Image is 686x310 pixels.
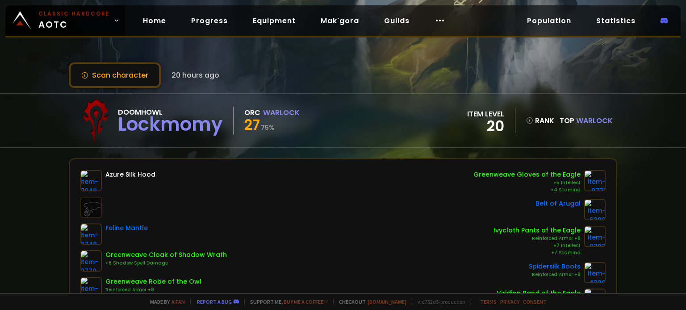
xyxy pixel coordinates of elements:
small: Classic Hardcore [38,10,110,18]
div: +7 Intellect [494,242,581,249]
a: Report a bug [197,298,232,305]
a: Home [136,12,173,30]
a: Privacy [500,298,519,305]
span: Support me, [244,298,328,305]
img: item-3748 [80,223,102,245]
a: Classic HardcoreAOTC [5,5,125,36]
a: Buy me a coffee [284,298,328,305]
div: +6 Shadow Spell Damage [105,260,227,267]
div: +5 Intellect [473,179,581,186]
span: Warlock [576,116,613,126]
div: Greenweave Gloves of the Eagle [473,170,581,179]
div: Spidersilk Boots [529,262,581,271]
div: Warlock [263,107,300,118]
div: Azure Silk Hood [105,170,155,179]
small: 75 % [261,123,275,132]
div: Greenweave Cloak of Shadow Wrath [105,250,227,260]
div: Reinforced Armor +8 [105,286,201,293]
div: item level [467,108,504,120]
img: item-4320 [584,262,606,283]
button: Scan character [69,62,161,88]
div: +4 Stamina [473,186,581,194]
a: Population [520,12,578,30]
div: Lockmomy [118,118,222,131]
a: a fan [171,298,185,305]
img: item-9773 [80,277,102,298]
img: item-9770 [80,250,102,272]
div: Top [560,115,613,126]
a: [DOMAIN_NAME] [368,298,406,305]
span: 27 [244,115,260,135]
img: item-7048 [80,170,102,191]
a: Statistics [589,12,643,30]
div: Doomhowl [118,107,222,118]
div: Feline Mantle [105,223,148,233]
a: Mak'gora [314,12,366,30]
span: v. d752d5 - production [412,298,465,305]
div: Ivycloth Pants of the Eagle [494,226,581,235]
img: item-6392 [584,199,606,220]
span: 20 hours ago [171,70,219,81]
div: Reinforced Armor +8 [529,271,581,278]
img: item-9797 [584,226,606,247]
div: Orc [244,107,260,118]
div: Greenweave Robe of the Owl [105,277,201,286]
div: Belt of Arugal [535,199,581,208]
span: Checkout [333,298,406,305]
a: Terms [480,298,497,305]
div: Reinforced Armor +8 [494,235,581,242]
div: Viridian Band of the Eagle [497,289,581,298]
div: rank [526,115,554,126]
a: Guilds [377,12,417,30]
span: AOTC [38,10,110,31]
a: Progress [184,12,235,30]
div: 20 [467,120,504,133]
img: item-9771 [584,170,606,191]
a: Equipment [246,12,303,30]
div: +7 Stamina [494,249,581,256]
span: Made by [145,298,185,305]
a: Consent [523,298,547,305]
